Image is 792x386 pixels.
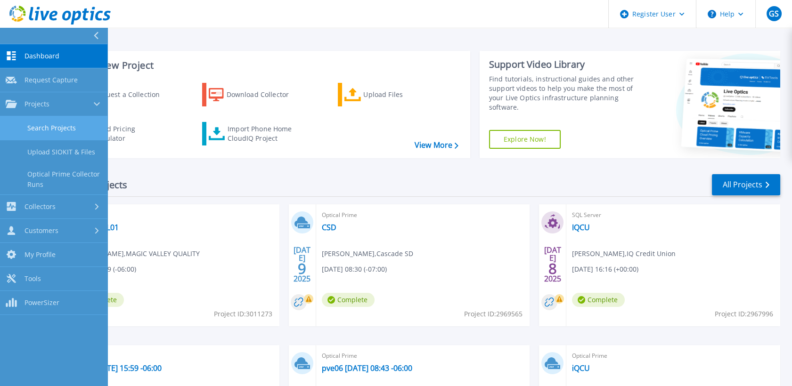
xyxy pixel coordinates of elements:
[712,174,780,195] a: All Projects
[363,85,439,104] div: Upload Files
[92,124,168,143] div: Cloud Pricing Calculator
[489,74,641,112] div: Find tutorials, instructional guides and other support videos to help you make the most of your L...
[24,298,59,307] span: PowerSizer
[572,351,775,361] span: Optical Prime
[67,60,458,71] h3: Start a New Project
[24,226,58,235] span: Customers
[24,250,56,259] span: My Profile
[227,85,302,104] div: Download Collector
[67,122,172,145] a: Cloud Pricing Calculator
[544,247,562,281] div: [DATE] 2025
[94,85,169,104] div: Request a Collection
[572,249,676,259] span: [PERSON_NAME] , IQ Credit Union
[572,210,775,220] span: SQL Server
[322,293,375,307] span: Complete
[24,100,49,108] span: Projects
[298,265,306,273] span: 9
[293,247,311,281] div: [DATE] 2025
[71,249,200,259] span: [PERSON_NAME] , MAGIC VALLEY QUALITY
[464,309,523,319] span: Project ID: 2969565
[322,249,413,259] span: [PERSON_NAME] , Cascade SD
[572,363,590,373] a: iQCU
[415,141,458,150] a: View More
[548,265,557,273] span: 8
[228,124,301,143] div: Import Phone Home CloudIQ Project
[572,264,638,274] span: [DATE] 16:16 (+00:00)
[24,202,56,211] span: Collectors
[715,309,773,319] span: Project ID: 2967996
[322,363,412,373] a: pve06 [DATE] 08:43 -06:00
[71,351,274,361] span: Optical Prime
[24,76,78,84] span: Request Capture
[71,210,274,220] span: Optical Prime
[322,264,387,274] span: [DATE] 08:30 (-07:00)
[322,351,524,361] span: Optical Prime
[214,309,272,319] span: Project ID: 3011273
[338,83,443,106] a: Upload Files
[489,58,641,71] div: Support Video Library
[769,10,779,17] span: GS
[322,223,336,232] a: CSD
[489,130,561,149] a: Explore Now!
[572,293,625,307] span: Complete
[322,210,524,220] span: Optical Prime
[24,274,41,283] span: Tools
[71,363,162,373] a: pve06 [DATE] 15:59 -06:00
[24,52,59,60] span: Dashboard
[67,83,172,106] a: Request a Collection
[202,83,307,106] a: Download Collector
[572,223,590,232] a: IQCU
